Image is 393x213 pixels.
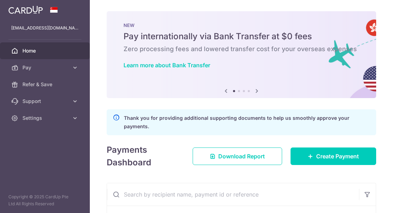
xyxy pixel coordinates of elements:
[22,115,69,122] span: Settings
[193,147,282,165] a: Download Report
[8,6,43,14] img: CardUp
[124,62,210,69] a: Learn more about Bank Transfer
[124,22,359,28] p: NEW
[107,144,180,169] h4: Payments Dashboard
[124,114,370,131] p: Thank you for providing additional supporting documents to help us smoothly approve your payments.
[22,81,69,88] span: Refer & Save
[11,25,79,32] p: [EMAIL_ADDRESS][DOMAIN_NAME]
[22,47,69,54] span: Home
[124,31,359,42] h5: Pay internationally via Bank Transfer at $0 fees
[107,11,376,98] img: Bank transfer banner
[291,147,376,165] a: Create Payment
[218,152,265,160] span: Download Report
[316,152,359,160] span: Create Payment
[22,98,69,105] span: Support
[107,183,359,206] input: Search by recipient name, payment id or reference
[22,64,69,71] span: Pay
[124,45,359,53] h6: Zero processing fees and lowered transfer cost for your overseas expenses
